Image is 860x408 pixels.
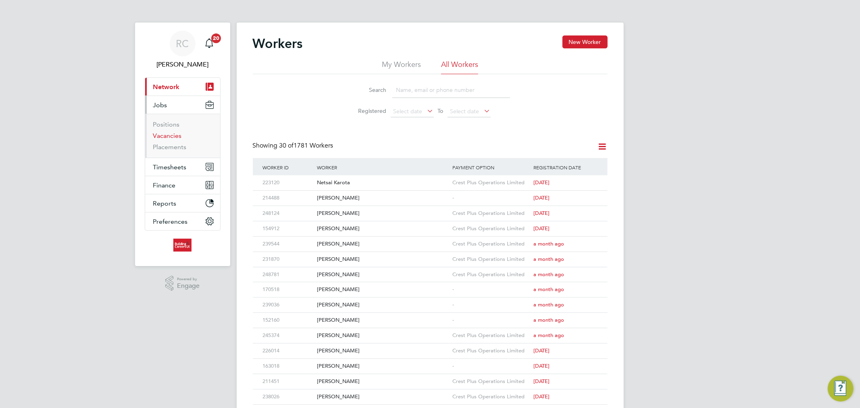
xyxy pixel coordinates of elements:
div: 231870 [261,252,315,267]
div: - [450,298,532,312]
button: Timesheets [145,158,220,176]
div: 226014 [261,343,315,358]
div: - [450,191,532,206]
span: a month ago [533,271,564,278]
div: 163018 [261,359,315,374]
a: 211451[PERSON_NAME]Crest Plus Operations Limited[DATE] [261,374,600,381]
div: 223120 [261,175,315,190]
a: 226014[PERSON_NAME]Crest Plus Operations Limited[DATE] [261,343,600,350]
div: 170518 [261,282,315,297]
div: [PERSON_NAME] [315,298,450,312]
span: To [435,106,446,116]
button: Engage Resource Center [828,376,854,402]
a: 248124[PERSON_NAME]Crest Plus Operations Limited[DATE] [261,206,600,212]
div: Jobs [145,114,220,158]
div: Worker ID [261,158,315,177]
div: 245374 [261,328,315,343]
a: RC[PERSON_NAME] [145,31,221,69]
div: Registration Date [531,158,599,177]
a: 170518[PERSON_NAME]-a month ago [261,282,600,289]
div: [PERSON_NAME] [315,282,450,297]
span: [DATE] [533,225,550,232]
span: 30 of [279,142,294,150]
button: Preferences [145,212,220,230]
img: buildingcareersuk-logo-retina.png [173,239,192,252]
button: Reports [145,194,220,212]
span: 1781 Workers [279,142,333,150]
span: Jobs [153,101,167,109]
span: [DATE] [533,378,550,385]
div: 154912 [261,221,315,236]
h2: Workers [253,35,303,52]
div: Crest Plus Operations Limited [450,221,532,236]
div: Showing [253,142,335,150]
label: Registered [350,107,387,114]
span: [DATE] [533,362,550,369]
span: Rhys Cook [145,60,221,69]
a: Vacancies [153,132,182,139]
div: - [450,359,532,374]
div: [PERSON_NAME] [315,237,450,252]
div: [PERSON_NAME] [315,374,450,389]
span: Select date [450,108,479,115]
span: a month ago [533,286,564,293]
div: 248124 [261,206,315,221]
a: 20 [201,31,217,56]
span: [DATE] [533,194,550,201]
div: Crest Plus Operations Limited [450,267,532,282]
span: [DATE] [533,210,550,216]
div: Crest Plus Operations Limited [450,328,532,343]
a: 163018[PERSON_NAME]-[DATE] [261,358,600,365]
div: Crest Plus Operations Limited [450,252,532,267]
div: Crest Plus Operations Limited [450,374,532,389]
div: 239544 [261,237,315,252]
button: Finance [145,176,220,194]
a: 223120Netsai KarotaCrest Plus Operations Limited[DATE] [261,175,600,182]
span: a month ago [533,332,564,339]
a: 248781[PERSON_NAME]Crest Plus Operations Limiteda month ago [261,267,600,274]
div: - [450,282,532,297]
div: 152160 [261,313,315,328]
li: All Workers [441,60,478,74]
div: [PERSON_NAME] [315,359,450,374]
span: Preferences [153,218,188,225]
div: Payment Option [450,158,532,177]
a: 231870[PERSON_NAME]Crest Plus Operations Limiteda month ago [261,252,600,258]
div: Crest Plus Operations Limited [450,343,532,358]
div: [PERSON_NAME] [315,328,450,343]
span: Network [153,83,180,91]
a: 239036[PERSON_NAME]-a month ago [261,297,600,304]
div: 248781 [261,267,315,282]
div: [PERSON_NAME] [315,389,450,404]
span: [DATE] [533,393,550,400]
a: Go to home page [145,239,221,252]
span: a month ago [533,240,564,247]
a: 239544[PERSON_NAME]Crest Plus Operations Limiteda month ago [261,236,600,243]
button: New Worker [562,35,608,48]
a: 238026[PERSON_NAME]Crest Plus Operations Limited[DATE] [261,389,600,396]
div: Worker [315,158,450,177]
div: [PERSON_NAME] [315,252,450,267]
nav: Main navigation [135,23,230,266]
button: Network [145,78,220,96]
div: Netsai Karota [315,175,450,190]
span: RC [176,38,189,49]
span: Select date [394,108,423,115]
button: Jobs [145,96,220,114]
a: 245374[PERSON_NAME]Crest Plus Operations Limiteda month ago [261,328,600,335]
span: Engage [177,283,200,289]
span: Finance [153,181,176,189]
span: 20 [211,33,221,43]
a: 154912[PERSON_NAME]Crest Plus Operations Limited[DATE] [261,221,600,228]
div: 239036 [261,298,315,312]
div: [PERSON_NAME] [315,221,450,236]
span: a month ago [533,301,564,308]
a: 214488[PERSON_NAME]-[DATE] [261,190,600,197]
span: a month ago [533,256,564,262]
div: Crest Plus Operations Limited [450,175,532,190]
div: [PERSON_NAME] [315,343,450,358]
div: [PERSON_NAME] [315,206,450,221]
input: Name, email or phone number [392,82,510,98]
div: [PERSON_NAME] [315,313,450,328]
span: [DATE] [533,179,550,186]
